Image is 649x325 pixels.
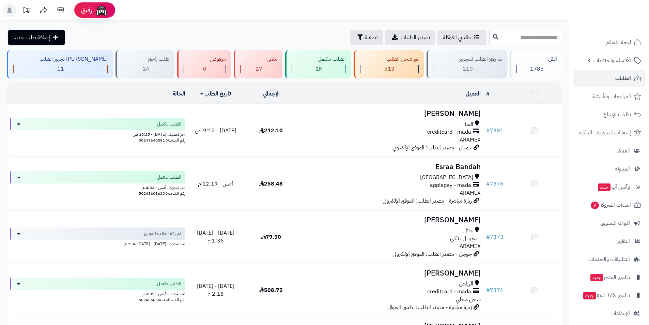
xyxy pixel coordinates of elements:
a: ملغي 27 [232,50,284,78]
a: التطبيقات والخدمات [573,251,645,267]
div: 0 [184,65,226,73]
span: تم رفع الطلب للتجهيز [144,230,181,237]
a: تحديثات المنصة [18,3,35,19]
a: وآتس آبجديد [573,179,645,195]
span: ARAMEX [460,242,481,250]
span: 14 [142,65,149,73]
span: الطلب مكتمل [157,280,181,287]
span: المدونة [615,164,630,174]
span: تصدير الطلبات [401,33,430,42]
a: الكل1785 [509,50,563,78]
a: تطبيق نقاط البيعجديد [573,287,645,304]
span: تطبيق المتجر [590,272,630,282]
span: رقم الشحنة: 50243606560 [139,297,185,303]
a: طلباتي المُوكلة [437,30,486,45]
span: حائل [463,227,473,235]
span: 11 [57,65,64,73]
span: 27 [256,65,262,73]
a: #7381 [486,127,504,135]
div: 27 [241,65,277,73]
a: #7371 [486,286,504,294]
div: مرفوض [184,55,226,63]
span: طلباتي المُوكلة [443,33,471,42]
a: #7373 [486,233,504,241]
span: 508.75 [259,286,283,294]
span: 9 [591,202,599,209]
span: # [486,180,490,188]
span: تصفية [365,33,377,42]
span: الطلب مكتمل [157,174,181,181]
span: 1K [315,65,322,73]
span: شحن مجاني [456,295,481,304]
span: applepay - mada [430,181,471,189]
a: تطبيق المتجرجديد [573,269,645,285]
a: لوحة التحكم [573,34,645,50]
span: تطبيق نقاط البيع [583,291,630,300]
span: [GEOGRAPHIC_DATA] [420,174,473,181]
div: 1010 [292,65,345,73]
span: الطلب مكتمل [157,121,181,128]
span: [DATE] - 9:12 ص [195,127,236,135]
div: اخر تحديث: [DATE] - 10:25 ص [10,130,185,137]
h3: [PERSON_NAME] [302,269,481,277]
div: تم شحن الطلب [360,55,419,63]
span: التطبيقات والخدمات [588,254,630,264]
button: تصفية [350,30,383,45]
a: #7376 [486,180,504,188]
span: ARAMEX [460,136,481,144]
a: التقارير [573,233,645,249]
a: الإعدادات [573,305,645,322]
a: طلبات الإرجاع [573,106,645,123]
span: وآتس آب [597,182,630,192]
span: # [486,286,490,294]
span: زيارة مباشرة - مصدر الطلب: تطبيق الجوال [387,303,472,311]
span: لوحة التحكم [606,38,631,47]
img: logo-2.png [603,18,643,33]
a: إضافة طلب جديد [8,30,65,45]
a: تاريخ الطلب [200,90,231,98]
span: الأقسام والمنتجات [593,56,631,65]
div: 14 [122,65,169,73]
div: الكل [516,55,557,63]
span: الإعدادات [611,309,630,318]
span: 79.50 [261,233,281,241]
a: تم شحن الطلب 513 [352,50,425,78]
span: # [486,127,490,135]
a: تم رفع الطلب للتجهيز 210 [425,50,509,78]
a: # [486,90,490,98]
span: أدوات التسويق [600,218,630,228]
a: الطلب مكتمل 1K [284,50,352,78]
span: 513 [384,65,395,73]
span: 268.48 [259,180,283,188]
span: creditcard - mada [427,288,471,296]
span: [DATE] - [DATE] 1:36 م [197,229,234,245]
h3: [PERSON_NAME] [302,110,481,118]
span: إشعارات التحويلات البنكية [579,128,631,137]
span: الرياض [459,280,473,288]
div: الطلب مكتمل [292,55,346,63]
a: تصدير الطلبات [385,30,435,45]
span: السلات المتروكة [590,200,631,210]
span: الطلبات [615,74,631,83]
span: إضافة طلب جديد [13,33,50,42]
div: 513 [360,65,418,73]
div: اخر تحديث: [DATE] - [DATE] 1:36 م [10,240,185,247]
div: [PERSON_NAME] تجهيز الطلب [13,55,108,63]
span: التقارير [617,236,630,246]
h3: [PERSON_NAME] [302,216,481,224]
div: ملغي [240,55,277,63]
span: العملاء [617,146,630,156]
a: طلب راجع 14 [114,50,176,78]
a: العملاء [573,143,645,159]
a: إشعارات التحويلات البنكية [573,124,645,141]
a: مرفوض 0 [176,50,232,78]
span: جوجل - مصدر الطلب: الموقع الإلكتروني [392,250,472,258]
span: جديد [583,292,596,299]
div: 11 [14,65,107,73]
a: الحالة [172,90,185,98]
a: [PERSON_NAME] تجهيز الطلب 11 [5,50,114,78]
span: 212.10 [259,127,283,135]
span: جديد [598,183,611,191]
span: زيارة مباشرة - مصدر الطلب: الموقع الإلكتروني [383,197,472,205]
h3: Esraa Bandah [302,163,481,171]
